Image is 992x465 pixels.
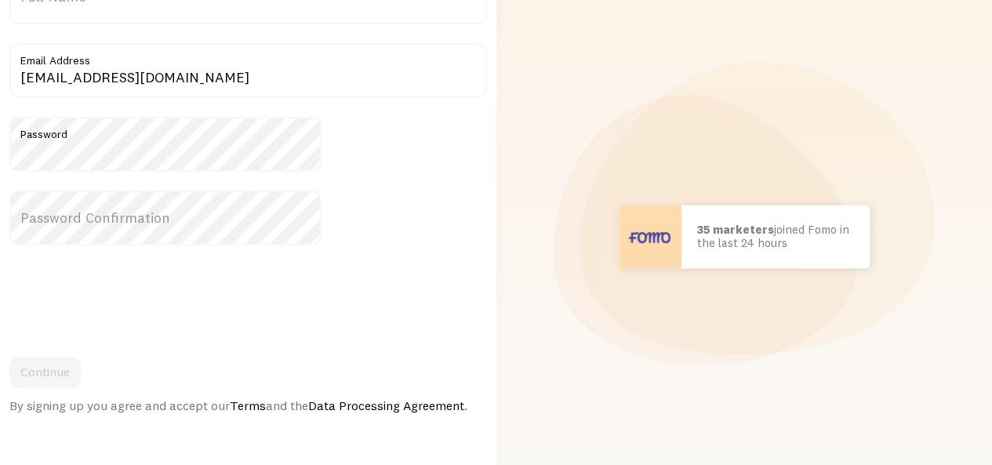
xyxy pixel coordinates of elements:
label: Email Address [9,43,487,70]
iframe: reCAPTCHA [9,264,248,325]
div: By signing up you agree and accept our and the . [9,398,487,413]
img: User avatar [619,205,681,268]
p: joined Fomo in the last 24 hours [697,223,854,249]
a: Terms [230,398,266,413]
b: 35 marketers [697,222,774,237]
label: Password Confirmation [9,191,487,245]
label: Password [9,117,487,143]
a: Data Processing Agreement [308,398,464,413]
